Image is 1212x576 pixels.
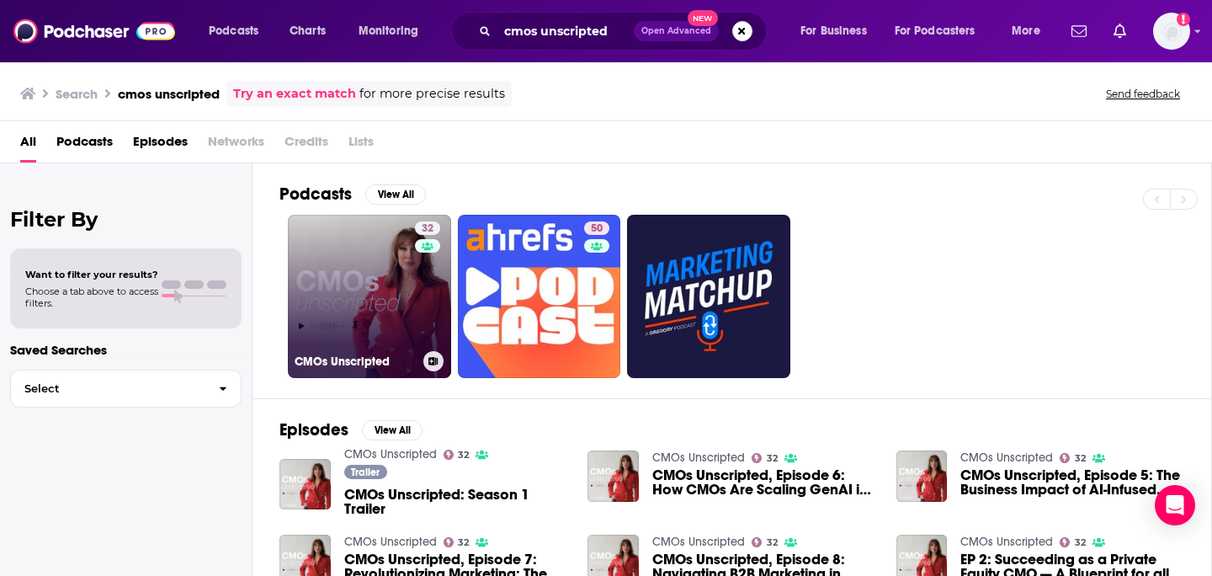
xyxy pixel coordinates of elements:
a: Try an exact match [233,84,356,104]
button: open menu [347,18,440,45]
img: User Profile [1153,13,1190,50]
img: CMOs Unscripted, Episode 5: The Business Impact of AI-Infused Marketing with Laura Heisman [896,451,948,502]
span: For Business [800,19,867,43]
button: View All [362,420,423,440]
span: Monitoring [359,19,418,43]
div: Open Intercom Messenger [1155,485,1195,525]
span: 32 [458,539,469,547]
h3: Search [56,86,98,102]
button: Open AdvancedNew [634,21,719,41]
a: 50 [584,221,609,235]
a: 32 [415,221,440,235]
h2: Episodes [279,419,348,440]
h2: Filter By [10,207,242,232]
a: 50 [458,215,621,378]
span: 32 [767,455,778,462]
a: 32 [444,450,470,460]
button: open menu [789,18,888,45]
a: 32 [1060,537,1086,547]
span: Logged in as Marketing09 [1153,13,1190,50]
span: Credits [284,128,328,163]
span: CMOs Unscripted, Episode 5: The Business Impact of AI-Infused Marketing with [PERSON_NAME] [960,468,1184,497]
span: New [688,10,718,26]
button: open menu [884,18,1000,45]
a: Show notifications dropdown [1107,17,1133,45]
a: 32 [752,453,778,463]
p: Saved Searches [10,342,242,358]
a: CMOs Unscripted [960,451,1053,465]
svg: Add a profile image [1177,13,1190,26]
a: CMOs Unscripted [652,451,745,465]
button: Select [10,370,242,408]
img: Podchaser - Follow, Share and Rate Podcasts [13,15,175,47]
span: 32 [422,221,433,237]
img: CMOs Unscripted: Season 1 Trailer [279,459,331,510]
span: 32 [1075,539,1086,547]
span: Want to filter your results? [25,269,158,280]
span: 32 [1075,455,1086,462]
div: Search podcasts, credits, & more... [467,12,783,51]
a: Podcasts [56,128,113,163]
span: Trailer [351,467,380,477]
a: PodcastsView All [279,184,426,205]
span: Podcasts [209,19,258,43]
a: EpisodesView All [279,419,423,440]
button: View All [365,184,426,205]
span: Lists [348,128,374,163]
h3: cmos unscripted [118,86,220,102]
button: open menu [1000,18,1061,45]
a: 32 [1060,453,1086,463]
span: 32 [458,451,469,459]
span: for more precise results [359,84,505,104]
input: Search podcasts, credits, & more... [497,18,634,45]
a: CMOs Unscripted: Season 1 Trailer [344,488,568,516]
h3: CMOs Unscripted [295,355,417,369]
button: Send feedback [1101,87,1185,101]
h2: Podcasts [279,184,352,205]
a: CMOs Unscripted [344,447,437,461]
a: CMOs Unscripted, Episode 6: How CMOs Are Scaling GenAI in Turbulent Times [652,468,876,497]
a: 32CMOs Unscripted [288,215,451,378]
a: CMOs Unscripted [960,535,1053,549]
img: CMOs Unscripted, Episode 6: How CMOs Are Scaling GenAI in Turbulent Times [587,451,639,502]
span: Charts [290,19,326,43]
a: CMOs Unscripted [344,535,437,549]
span: Networks [208,128,264,163]
a: All [20,128,36,163]
a: Show notifications dropdown [1065,17,1093,45]
a: CMOs Unscripted [652,535,745,549]
span: Open Advanced [641,27,711,35]
span: Choose a tab above to access filters. [25,285,158,309]
a: Charts [279,18,336,45]
button: open menu [197,18,280,45]
span: For Podcasters [895,19,975,43]
a: 32 [444,537,470,547]
a: Episodes [133,128,188,163]
span: More [1012,19,1040,43]
span: 32 [767,539,778,547]
span: Select [11,383,205,394]
a: CMOs Unscripted, Episode 5: The Business Impact of AI-Infused Marketing with Laura Heisman [960,468,1184,497]
span: 50 [591,221,603,237]
a: 32 [752,537,778,547]
button: Show profile menu [1153,13,1190,50]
